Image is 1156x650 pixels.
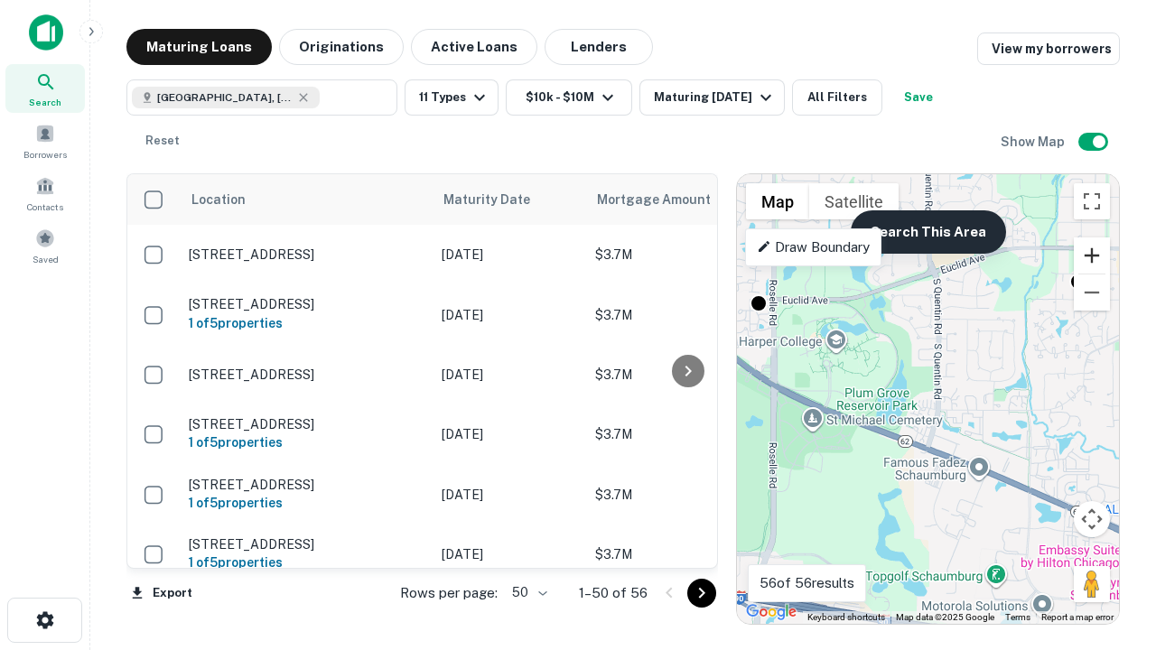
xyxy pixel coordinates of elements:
[1074,183,1110,219] button: Toggle fullscreen view
[597,189,734,210] span: Mortgage Amount
[23,147,67,162] span: Borrowers
[741,600,801,624] a: Open this area in Google Maps (opens a new window)
[639,79,785,116] button: Maturing [DATE]
[134,123,191,159] button: Reset
[189,367,424,383] p: [STREET_ADDRESS]
[1074,237,1110,274] button: Zoom in
[29,95,61,109] span: Search
[595,544,776,564] p: $3.7M
[5,169,85,218] a: Contacts
[189,536,424,552] p: [STREET_ADDRESS]
[737,174,1119,624] div: 0 0
[33,252,59,266] span: Saved
[506,79,632,116] button: $10k - $10M
[5,64,85,113] a: Search
[595,245,776,265] p: $3.7M
[180,174,433,225] th: Location
[191,189,246,210] span: Location
[746,183,809,219] button: Show street map
[851,210,1006,254] button: Search This Area
[442,365,577,385] p: [DATE]
[977,32,1120,65] a: View my borrowers
[1005,612,1030,622] a: Terms
[595,424,776,444] p: $3.7M
[189,296,424,312] p: [STREET_ADDRESS]
[411,29,537,65] button: Active Loans
[442,544,577,564] p: [DATE]
[1066,506,1156,592] iframe: Chat Widget
[279,29,404,65] button: Originations
[807,611,885,624] button: Keyboard shortcuts
[760,572,854,594] p: 56 of 56 results
[896,612,994,622] span: Map data ©2025 Google
[29,14,63,51] img: capitalize-icon.png
[126,29,272,65] button: Maturing Loans
[595,365,776,385] p: $3.7M
[157,89,293,106] span: [GEOGRAPHIC_DATA], [GEOGRAPHIC_DATA]
[687,579,716,608] button: Go to next page
[189,246,424,263] p: [STREET_ADDRESS]
[27,200,63,214] span: Contacts
[189,432,424,452] h6: 1 of 5 properties
[442,245,577,265] p: [DATE]
[890,79,947,116] button: Save your search to get updates of matches that match your search criteria.
[442,485,577,505] p: [DATE]
[595,305,776,325] p: $3.7M
[400,582,498,604] p: Rows per page:
[405,79,499,116] button: 11 Types
[443,189,554,210] span: Maturity Date
[809,183,899,219] button: Show satellite imagery
[1074,501,1110,537] button: Map camera controls
[442,305,577,325] p: [DATE]
[1001,132,1067,152] h6: Show Map
[5,221,85,270] a: Saved
[505,580,550,606] div: 50
[1074,274,1110,311] button: Zoom out
[189,477,424,493] p: [STREET_ADDRESS]
[545,29,653,65] button: Lenders
[586,174,785,225] th: Mortgage Amount
[189,416,424,432] p: [STREET_ADDRESS]
[654,87,777,108] div: Maturing [DATE]
[189,313,424,333] h6: 1 of 5 properties
[442,424,577,444] p: [DATE]
[595,485,776,505] p: $3.7M
[757,237,870,258] p: Draw Boundary
[126,580,197,607] button: Export
[5,116,85,165] a: Borrowers
[189,493,424,513] h6: 1 of 5 properties
[792,79,882,116] button: All Filters
[189,552,424,572] h6: 1 of 5 properties
[579,582,648,604] p: 1–50 of 56
[1041,612,1114,622] a: Report a map error
[741,600,801,624] img: Google
[433,174,586,225] th: Maturity Date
